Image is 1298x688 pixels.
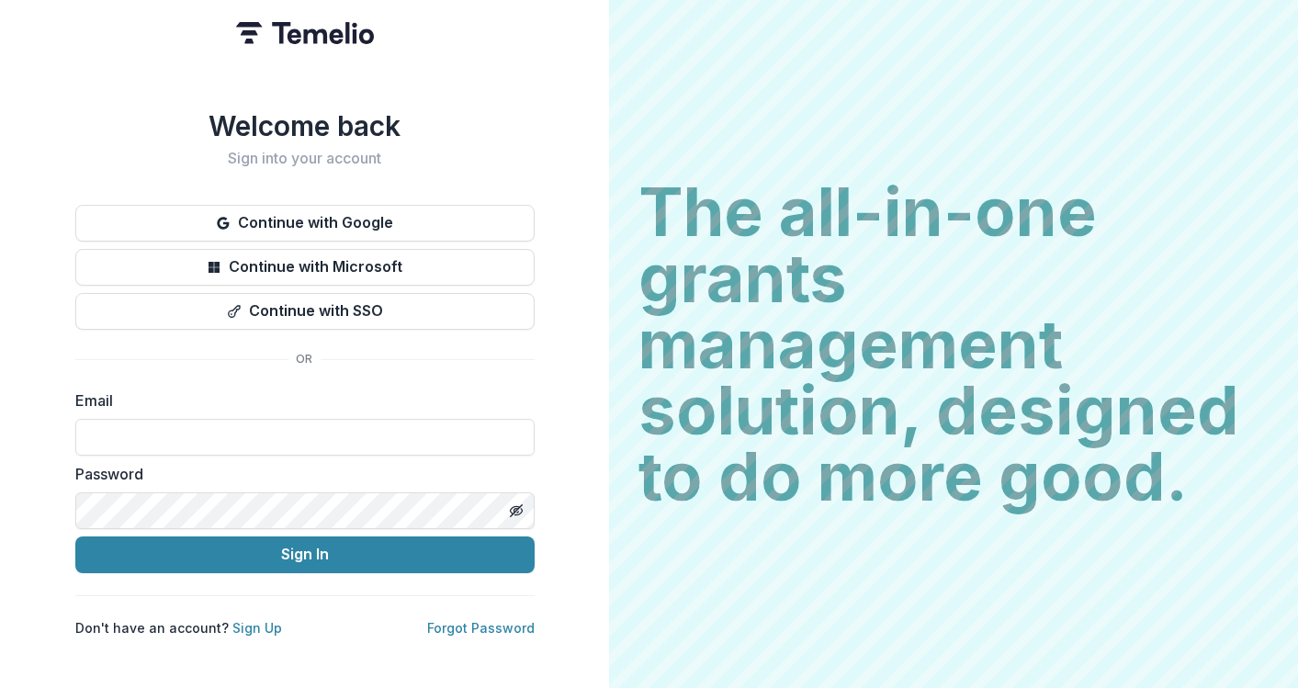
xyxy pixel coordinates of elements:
img: Temelio [236,22,374,44]
button: Sign In [75,536,535,573]
a: Sign Up [232,620,282,636]
label: Password [75,463,524,485]
button: Toggle password visibility [502,496,531,525]
button: Continue with Microsoft [75,249,535,286]
button: Continue with Google [75,205,535,242]
p: Don't have an account? [75,618,282,637]
a: Forgot Password [427,620,535,636]
h2: Sign into your account [75,150,535,167]
label: Email [75,389,524,412]
button: Continue with SSO [75,293,535,330]
h1: Welcome back [75,109,535,142]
